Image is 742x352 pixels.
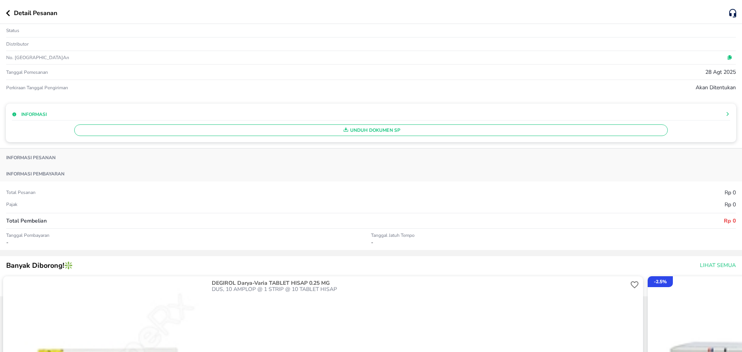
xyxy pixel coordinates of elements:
[696,83,736,92] p: Akan ditentukan
[700,261,736,270] span: Lihat Semua
[6,41,29,47] p: Distributor
[74,124,668,136] button: Unduh Dokumen SP
[6,238,371,247] p: -
[705,68,736,76] p: 28 Agt 2025
[6,171,65,177] p: Informasi pembayaran
[371,232,736,238] p: Tanggal Jatuh Tempo
[6,85,68,91] p: Perkiraan Tanggal Pengiriman
[212,280,627,286] p: DEGIROL Darya-Varia TABLET HISAP 0.25 MG
[371,238,736,247] p: -
[6,54,249,61] p: No. [GEOGRAPHIC_DATA]an
[12,111,47,118] button: Informasi
[6,27,19,34] p: Status
[14,9,57,18] p: Detail Pesanan
[697,258,737,273] button: Lihat Semua
[212,286,628,292] p: DUS, 10 AMPLOP @ 1 STRIP @ 10 TABLET HISAP
[6,69,48,75] p: Tanggal pemesanan
[6,189,36,196] p: Total pesanan
[6,201,17,207] p: Pajak
[6,217,47,225] p: Total Pembelian
[21,111,47,118] p: Informasi
[6,155,56,161] p: Informasi Pesanan
[725,189,736,197] p: Rp 0
[654,278,667,285] p: - 2.5 %
[725,201,736,209] p: Rp 0
[724,217,736,225] p: Rp 0
[78,125,664,135] span: Unduh Dokumen SP
[6,232,371,238] p: Tanggal Pembayaran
